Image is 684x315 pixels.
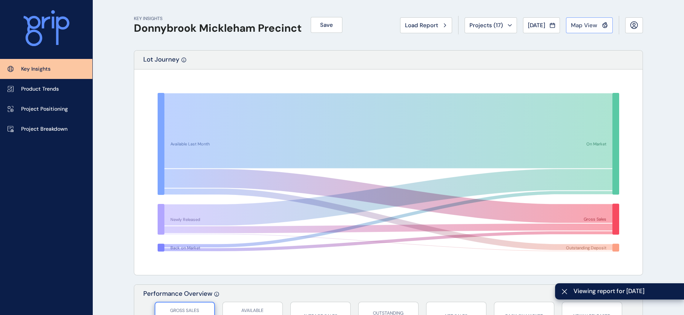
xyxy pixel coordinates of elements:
button: Load Report [400,17,452,33]
p: KEY INSIGHTS [134,15,302,22]
p: AVAILABLE [227,307,279,314]
span: Map View [571,22,597,29]
h1: Donnybrook Mickleham Precinct [134,22,302,35]
p: GROSS SALES [159,307,210,314]
button: [DATE] [523,17,560,33]
span: [DATE] [528,22,545,29]
span: Viewing report for [DATE] [574,287,678,295]
button: Map View [566,17,613,33]
p: Product Trends [21,85,59,93]
span: Save [320,21,333,29]
span: Projects ( 17 ) [469,22,503,29]
button: Save [311,17,342,33]
p: Lot Journey [143,55,179,69]
p: Project Positioning [21,105,68,113]
span: Load Report [405,22,438,29]
button: Projects (17) [465,17,517,33]
p: Key Insights [21,65,51,73]
p: Project Breakdown [21,125,67,133]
